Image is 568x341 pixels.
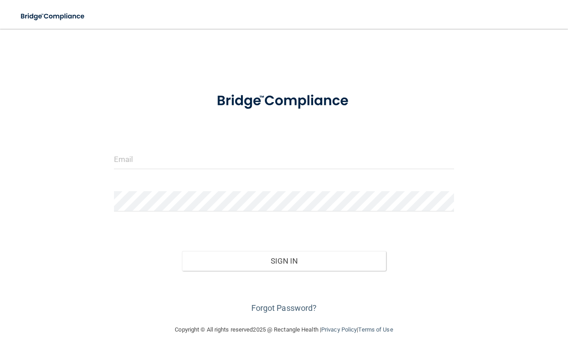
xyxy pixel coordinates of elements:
a: Privacy Policy [321,326,357,333]
img: bridge_compliance_login_screen.278c3ca4.svg [202,83,366,119]
a: Forgot Password? [251,303,317,313]
a: Terms of Use [358,326,393,333]
img: bridge_compliance_login_screen.278c3ca4.svg [14,7,93,26]
input: Email [114,149,454,169]
button: Sign In [182,251,386,271]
